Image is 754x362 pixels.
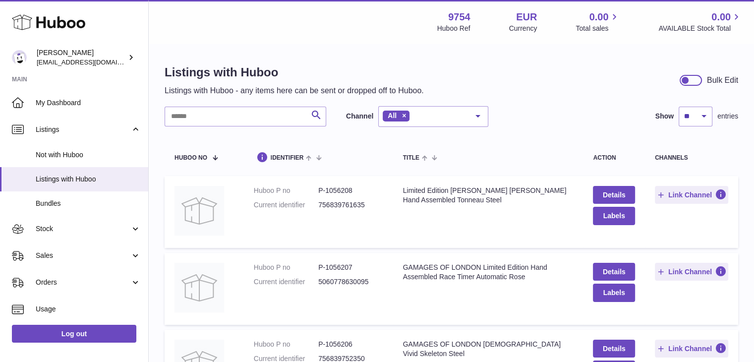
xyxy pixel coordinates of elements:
span: identifier [271,155,304,161]
span: entries [717,112,738,121]
a: 0.00 Total sales [576,10,620,33]
span: Listings with Huboo [36,175,141,184]
a: 0.00 AVAILABLE Stock Total [658,10,742,33]
dd: P-1056207 [318,263,383,272]
a: Details [593,186,635,204]
span: Huboo no [174,155,207,161]
span: [EMAIL_ADDRESS][DOMAIN_NAME] [37,58,146,66]
span: 0.00 [589,10,609,24]
img: Limited Edition Mann Egerton Hand Assembled Tonneau Steel [174,186,224,236]
img: GAMAGES OF LONDON Limited Edition Hand Assembled Race Timer Automatic Rose [174,263,224,312]
p: Listings with Huboo - any items here can be sent or dropped off to Huboo. [165,85,424,96]
div: GAMAGES OF LONDON [DEMOGRAPHIC_DATA] Vivid Skeleton Steel [403,340,574,359]
dd: 5060778630095 [318,277,383,287]
div: Huboo Ref [437,24,470,33]
div: Bulk Edit [707,75,738,86]
label: Channel [346,112,373,121]
div: action [593,155,635,161]
button: Link Channel [655,186,728,204]
button: Link Channel [655,340,728,358]
span: My Dashboard [36,98,141,108]
div: GAMAGES OF LONDON Limited Edition Hand Assembled Race Timer Automatic Rose [403,263,574,282]
span: Not with Huboo [36,150,141,160]
div: channels [655,155,728,161]
div: Limited Edition [PERSON_NAME] [PERSON_NAME] Hand Assembled Tonneau Steel [403,186,574,205]
span: 0.00 [711,10,731,24]
dt: Current identifier [254,200,318,210]
span: Link Channel [668,267,712,276]
span: Link Channel [668,190,712,199]
span: Usage [36,304,141,314]
strong: EUR [516,10,537,24]
dd: P-1056208 [318,186,383,195]
dd: 756839761635 [318,200,383,210]
button: Link Channel [655,263,728,281]
span: Sales [36,251,130,260]
button: Labels [593,207,635,225]
a: Details [593,340,635,358]
a: Log out [12,325,136,343]
span: title [403,155,419,161]
dd: P-1056206 [318,340,383,349]
span: Orders [36,278,130,287]
span: Link Channel [668,344,712,353]
dt: Huboo P no [254,263,318,272]
span: All [388,112,397,120]
dt: Huboo P no [254,186,318,195]
span: Total sales [576,24,620,33]
a: Details [593,263,635,281]
span: AVAILABLE Stock Total [658,24,742,33]
dt: Current identifier [254,277,318,287]
span: Bundles [36,199,141,208]
div: Currency [509,24,537,33]
div: [PERSON_NAME] [37,48,126,67]
span: Stock [36,224,130,234]
h1: Listings with Huboo [165,64,424,80]
strong: 9754 [448,10,470,24]
img: internalAdmin-9754@internal.huboo.com [12,50,27,65]
button: Labels [593,284,635,302]
span: Listings [36,125,130,134]
dt: Huboo P no [254,340,318,349]
label: Show [655,112,674,121]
